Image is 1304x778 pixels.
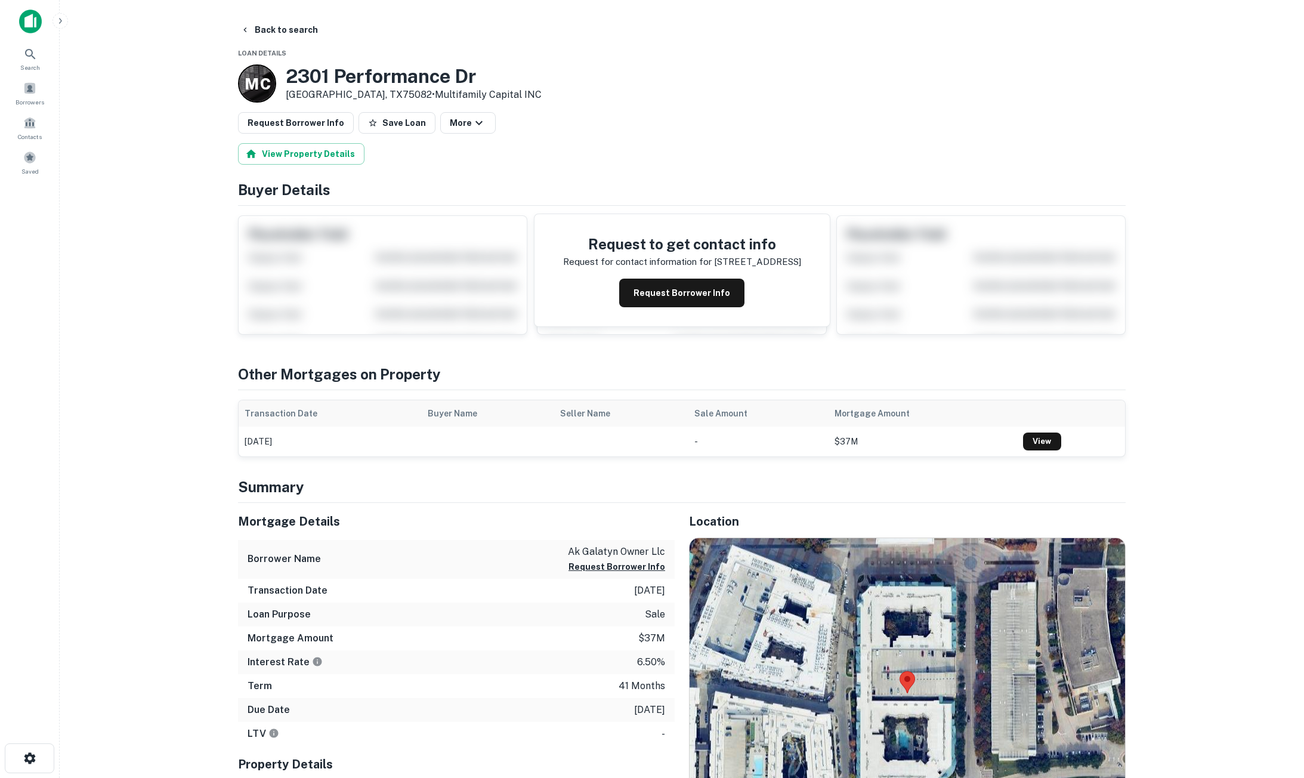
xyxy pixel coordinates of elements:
[714,255,801,269] p: [STREET_ADDRESS]
[422,400,554,427] th: Buyer Name
[16,97,44,107] span: Borrowers
[238,50,286,57] span: Loan Details
[239,427,422,456] td: [DATE]
[4,112,56,144] a: Contacts
[238,476,1126,498] h4: Summary
[238,755,675,773] h5: Property Details
[248,679,272,693] h6: Term
[238,363,1126,385] h4: Other Mortgages on Property
[286,65,542,88] h3: 2301 Performance Dr
[19,10,42,33] img: capitalize-icon.png
[662,727,665,741] p: -
[634,703,665,717] p: [DATE]
[21,166,39,176] span: Saved
[563,255,712,269] p: Request for contact information for
[268,728,279,739] svg: LTVs displayed on the website are for informational purposes only and may be reported incorrectly...
[238,143,364,165] button: View Property Details
[238,112,354,134] button: Request Borrower Info
[248,607,311,622] h6: Loan Purpose
[634,583,665,598] p: [DATE]
[312,656,323,667] svg: The interest rates displayed on the website are for informational purposes only and may be report...
[637,655,665,669] p: 6.50%
[245,72,270,95] p: M C
[359,112,435,134] button: Save Loan
[568,560,665,574] button: Request Borrower Info
[4,146,56,178] a: Saved
[1244,683,1304,740] iframe: Chat Widget
[638,631,665,646] p: $37m
[688,427,829,456] td: -
[554,400,688,427] th: Seller Name
[688,400,829,427] th: Sale Amount
[248,655,323,669] h6: Interest Rate
[563,233,801,255] h4: Request to get contact info
[248,727,279,741] h6: LTV
[20,63,40,72] span: Search
[238,179,1126,200] h4: Buyer Details
[248,631,333,646] h6: Mortgage Amount
[248,703,290,717] h6: Due Date
[435,89,542,100] a: Multifamily Capital INC
[4,42,56,75] a: Search
[689,513,1126,530] h5: Location
[286,88,542,102] p: [GEOGRAPHIC_DATA], TX75082 •
[239,400,422,427] th: Transaction Date
[248,552,321,566] h6: Borrower Name
[238,513,675,530] h5: Mortgage Details
[236,19,323,41] button: Back to search
[1023,433,1061,450] a: View
[4,77,56,109] a: Borrowers
[645,607,665,622] p: sale
[568,545,665,559] p: ak galatyn owner llc
[440,112,496,134] button: More
[619,679,665,693] p: 41 months
[829,400,1016,427] th: Mortgage Amount
[238,64,276,103] a: M C
[18,132,42,141] span: Contacts
[248,583,327,598] h6: Transaction Date
[619,279,744,307] button: Request Borrower Info
[829,427,1016,456] td: $37M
